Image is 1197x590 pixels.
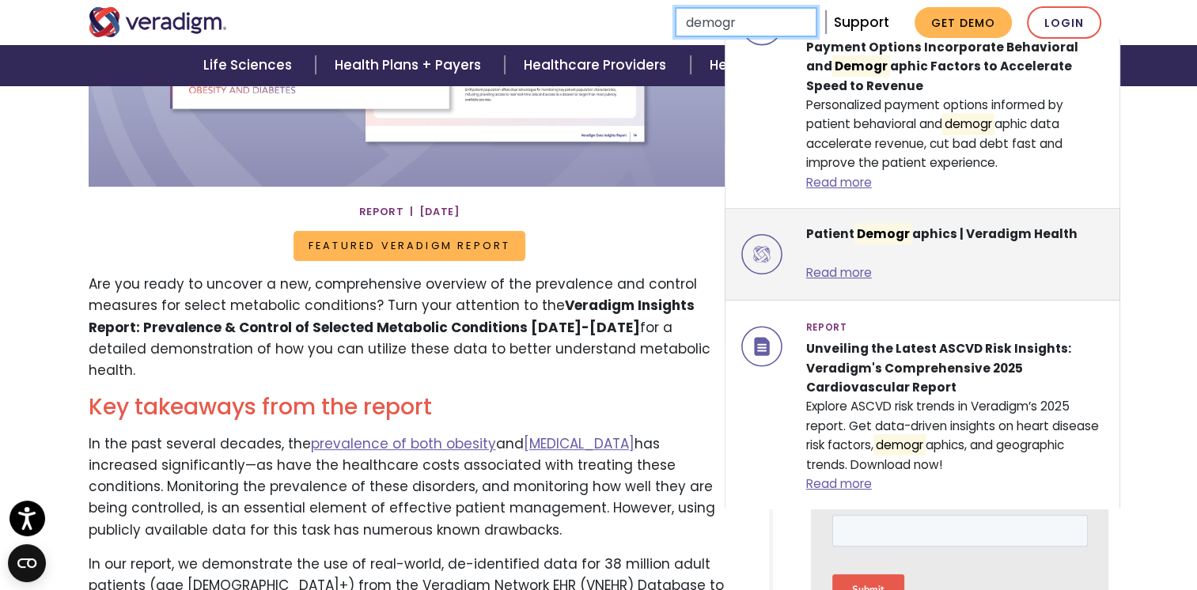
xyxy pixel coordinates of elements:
mark: Demogr [832,55,890,77]
strong: Beyond Credit Scores: How Personalized Payment Options Incorporate Behavioral and aphic Factors t... [806,19,1078,93]
a: Health Plans + Payers [316,45,505,85]
a: Read more [806,475,872,492]
strong: Patient aphics | Veradigm Health [806,223,1078,244]
a: Read more [806,264,872,281]
span: Featured Veradigm Report [294,231,526,261]
img: Veradigm logo [89,7,227,37]
a: Life Sciences [184,45,316,85]
p: In the past several decades, the and has increased significantly—as have the healthcare costs ass... [89,433,731,541]
a: Read more [806,174,872,191]
strong: Veradigm Insights Report: Prevalence & Control of Selected Metabolic Conditions [DATE]-[DATE] [89,296,695,336]
button: Open CMP widget [8,544,46,582]
img: icon-search-all.svg [741,225,782,284]
strong: Unveiling the Latest ASCVD Risk Insights: Veradigm's Comprehensive 2025 Cardiovascular Report [806,340,1071,395]
a: Support [834,13,889,32]
a: [MEDICAL_DATA] [524,434,634,453]
a: Login [1027,6,1101,39]
a: Get Demo [915,7,1012,38]
a: Healthcare Providers [505,45,690,85]
input: Search [675,7,817,37]
mark: demogr [873,434,926,456]
span: Report [806,316,847,339]
a: Health IT Vendors [691,45,853,85]
mark: demogr [942,113,994,134]
h2: Key takeaways from the report [89,394,731,421]
span: Report | [DATE] [359,199,460,225]
p: Are you ready to uncover a new, comprehensive overview of the prevalence and control measures for... [89,274,731,381]
div: Explore ASCVD risk trends in Veradigm’s 2025 report. Get data-driven insights on heart disease ri... [794,316,1116,494]
mark: Demogr [854,223,912,244]
img: icon-search-insights-reports.svg [741,316,782,376]
a: prevalence of both obesity [311,434,496,453]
